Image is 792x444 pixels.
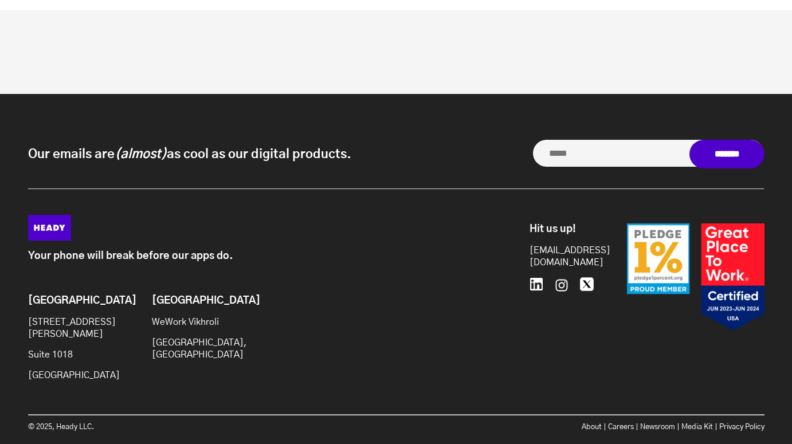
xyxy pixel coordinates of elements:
[28,250,478,262] p: Your phone will break before our apps do.
[28,295,121,308] h6: [GEOGRAPHIC_DATA]
[681,423,713,431] a: Media Kit
[627,223,764,331] img: Badges-24
[28,349,121,361] p: Suite 1018
[152,316,245,328] p: WeWork Vikhroli
[28,316,121,340] p: [STREET_ADDRESS][PERSON_NAME]
[530,223,598,236] h6: Hit us up!
[28,421,397,433] p: © 2025, Heady LLC.
[530,245,598,269] a: [EMAIL_ADDRESS][DOMAIN_NAME]
[719,423,764,431] a: Privacy Policy
[582,423,602,431] a: About
[608,423,634,431] a: Careers
[152,295,245,308] h6: [GEOGRAPHIC_DATA]
[28,146,351,163] p: Our emails are as cool as our digital products.
[28,370,121,382] p: [GEOGRAPHIC_DATA]
[28,215,71,241] img: Heady_Logo_Web-01 (1)
[640,423,675,431] a: Newsroom
[115,148,167,160] i: (almost)
[152,337,245,361] p: [GEOGRAPHIC_DATA], [GEOGRAPHIC_DATA]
